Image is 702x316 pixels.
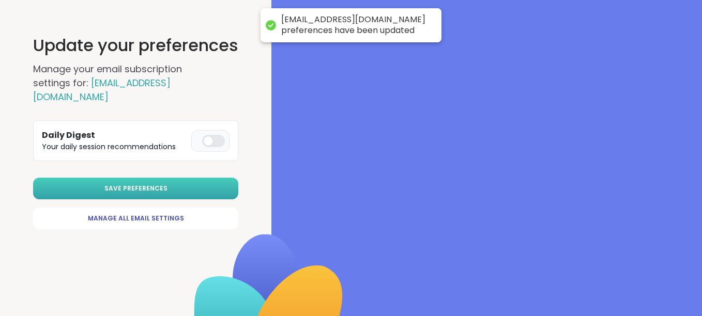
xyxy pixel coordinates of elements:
[42,141,187,152] p: Your daily session recommendations
[104,184,167,193] span: Save Preferences
[281,14,431,36] div: [EMAIL_ADDRESS][DOMAIN_NAME] preferences have been updated
[88,214,184,223] span: Manage All Email Settings
[33,33,238,58] h1: Update your preferences
[33,208,238,229] a: Manage All Email Settings
[42,129,187,141] h3: Daily Digest
[33,76,171,103] span: [EMAIL_ADDRESS][DOMAIN_NAME]
[33,178,238,199] button: Save Preferences
[33,62,219,104] h2: Manage your email subscription settings for:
